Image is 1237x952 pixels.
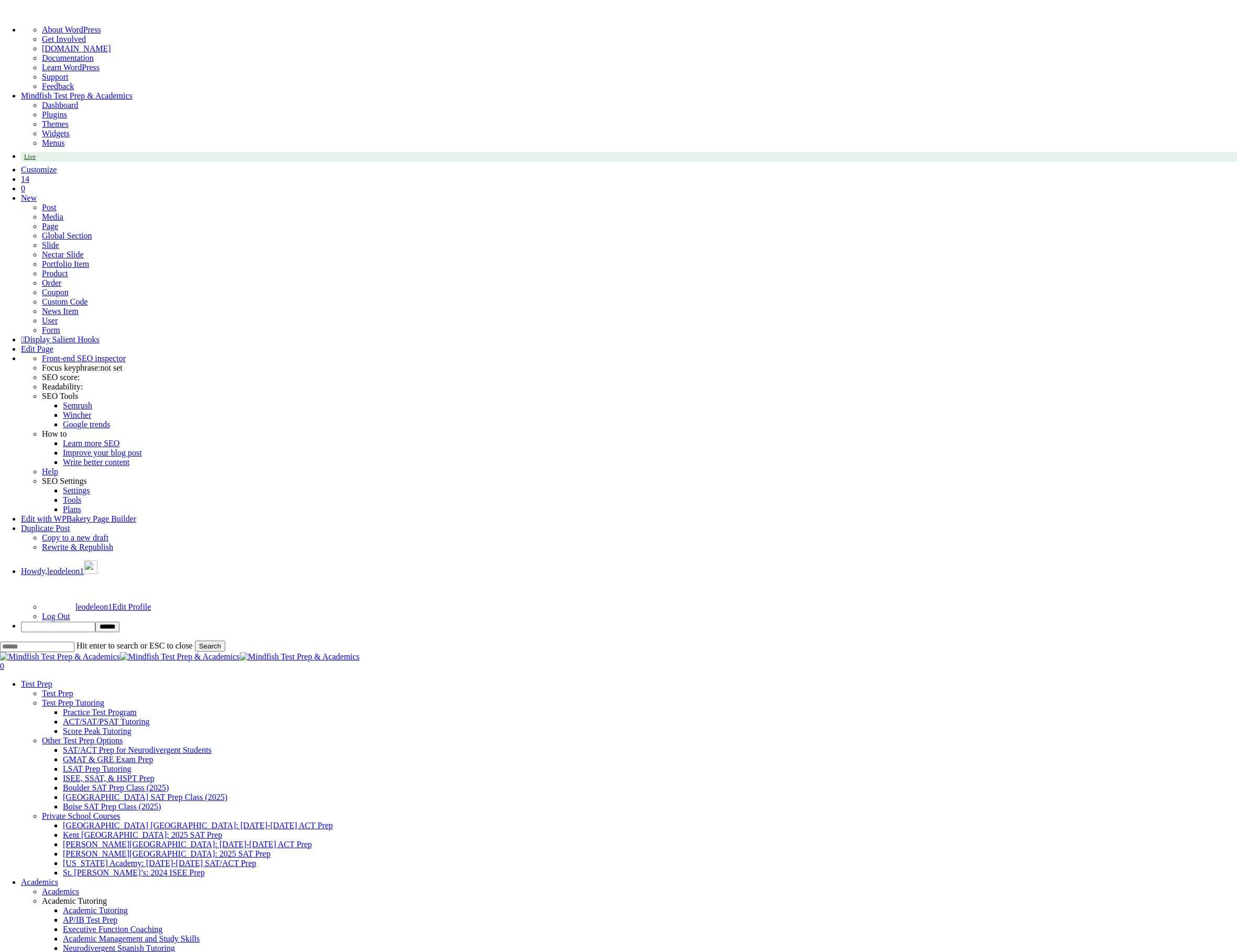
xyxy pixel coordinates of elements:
a: Academic Management and Study Skills [63,934,200,943]
a: Support [42,72,69,81]
span: Test Prep Tutoring [42,698,104,707]
a: [GEOGRAPHIC_DATA] SAT Prep Class (2025) [63,793,227,802]
a: Product [42,269,68,278]
a: St. [PERSON_NAME]’s: 2024 ISEE Prep [63,868,205,877]
a: Help [42,467,58,476]
a: Academics [21,878,58,886]
a: Semrush [63,401,92,410]
a: [US_STATE] Academy: [DATE]-[DATE] SAT/ACT Prep [63,859,256,868]
ul: New [21,203,1237,335]
a: Private School Courses [42,812,120,820]
a: Write better content [63,458,129,467]
span: [PERSON_NAME][GEOGRAPHIC_DATA]: [DATE]-[DATE] ACT Prep [63,840,312,849]
a: Post [42,203,57,212]
a: Display Salient Hooks [21,335,1237,344]
a: About WordPress [42,25,101,34]
img: Mindfish Test Prep & Academics [120,652,240,662]
a: Order [42,278,61,287]
a: Learn more SEO [63,439,119,448]
a: Other Test Prep Options [42,736,123,745]
a: Get Involved [42,35,86,44]
a: Howdy, [21,567,97,576]
ul: Howdy, leodeleon1 [21,576,1237,621]
a: User [42,316,58,325]
a: Nectar Slide [42,250,84,259]
a: Widgets [42,129,70,138]
a: [DOMAIN_NAME] [42,44,111,53]
div: How to [42,429,1237,439]
a: AP/IB Test Prep [63,915,117,924]
a: Themes [42,120,69,128]
a: Plugins [42,110,67,119]
a: ACT/SAT/PSAT Tutoring [63,717,150,726]
span: Academic Tutoring [42,896,107,905]
div: SEO Settings [42,477,1237,486]
ul: About WordPress [21,44,1237,91]
iframe: Chatbot [1168,883,1222,937]
a: Slide [42,241,59,250]
a: [PERSON_NAME][GEOGRAPHIC_DATA]: 2025 SAT Prep [63,849,270,858]
a: Copy to a new draft [42,533,108,542]
a: Media [42,212,63,221]
a: Menus [42,138,65,147]
button: Search [195,641,225,652]
a: Dashboard [42,101,78,110]
a: Page [42,222,58,231]
ul: About WordPress [21,25,1237,44]
a: Learn WordPress [42,63,100,72]
a: Coupon [42,288,69,297]
a: Log Out [42,612,70,621]
span: not set [101,363,123,372]
span: 14 [21,175,29,183]
a: Live [21,152,1237,161]
span: Practice Test Program [63,708,137,717]
a: Feedback [42,82,74,91]
a: Wincher [63,410,91,419]
span: SAT/ACT Prep for Neurodivergent Students [63,745,212,754]
span: New [21,193,37,202]
a: Improve your blog post [63,448,142,457]
a: Tools [63,495,81,504]
a: Academic Tutoring [63,906,128,915]
a: Custom Code [42,297,88,306]
a: Score Peak Tutoring [63,727,132,735]
a: Documentation [42,53,94,62]
a: Boise SAT Prep Class (2025) [63,802,161,811]
a: [GEOGRAPHIC_DATA] [GEOGRAPHIC_DATA]: [DATE]-[DATE] ACT Prep [63,821,333,830]
span: Edit Profile [112,602,151,611]
a: LSAT Prep Tutoring [63,764,131,773]
a: Test Prep [21,679,52,688]
a: Customize [21,165,57,174]
ul: Mindfish Test Prep & Academics [21,120,1237,148]
span: Kent [GEOGRAPHIC_DATA]: 2025 SAT Prep [63,830,222,839]
a: Front-end SEO inspector [42,354,126,363]
span: Hit enter to search or ESC to close [76,641,193,650]
a: Rewrite & Republish [42,543,113,551]
span: Academics [42,887,79,896]
a: News Item [42,307,79,316]
div: Readability: [42,382,1237,392]
span: Test Prep [42,689,73,698]
span: 0 [21,184,25,193]
a: GMAT & GRE Exam Prep [63,755,153,764]
div: Focus keyphrase: [42,363,1237,373]
img: Mindfish Test Prep & Academics [240,652,360,662]
a: ISEE, SSAT, & HSPT Prep [63,774,155,783]
a: Test Prep [42,689,1237,698]
a: Mindfish Test Prep & Academics [21,91,133,100]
